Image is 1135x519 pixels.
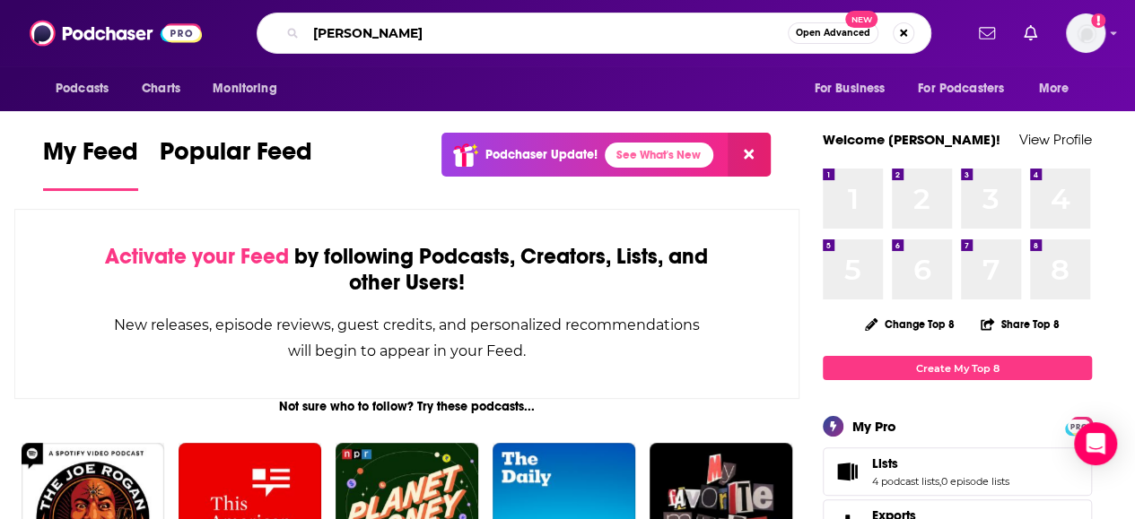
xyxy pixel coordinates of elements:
[142,76,180,101] span: Charts
[1019,131,1092,148] a: View Profile
[160,136,312,191] a: Popular Feed
[105,243,289,270] span: Activate your Feed
[941,475,1009,488] a: 0 episode lists
[200,72,300,106] button: open menu
[605,143,713,168] a: See What's New
[1066,13,1105,53] img: User Profile
[918,76,1004,101] span: For Podcasters
[1017,18,1044,48] a: Show notifications dropdown
[56,76,109,101] span: Podcasts
[1068,419,1089,432] a: PRO
[872,455,1009,471] a: Lists
[801,72,907,106] button: open menu
[788,22,878,44] button: Open AdvancedNew
[1091,13,1105,28] svg: Add a profile image
[43,136,138,177] span: My Feed
[814,76,885,101] span: For Business
[485,147,598,162] p: Podchaser Update!
[823,447,1092,496] span: Lists
[872,475,939,488] a: 4 podcast lists
[257,13,931,54] div: Search podcasts, credits, & more...
[823,356,1092,380] a: Create My Top 8
[1068,420,1089,433] span: PRO
[43,72,132,106] button: open menu
[160,136,312,177] span: Popular Feed
[1026,72,1092,106] button: open menu
[43,136,138,191] a: My Feed
[796,29,870,38] span: Open Advanced
[845,11,877,28] span: New
[1066,13,1105,53] span: Logged in as RiverheadPublicity
[823,131,1000,148] a: Welcome [PERSON_NAME]!
[852,418,896,435] div: My Pro
[105,312,709,364] div: New releases, episode reviews, guest credits, and personalized recommendations will begin to appe...
[980,307,1061,342] button: Share Top 8
[854,313,965,335] button: Change Top 8
[213,76,276,101] span: Monitoring
[14,399,799,414] div: Not sure who to follow? Try these podcasts...
[1039,76,1070,101] span: More
[829,459,865,484] a: Lists
[30,16,202,50] img: Podchaser - Follow, Share and Rate Podcasts
[1066,13,1105,53] button: Show profile menu
[306,19,788,48] input: Search podcasts, credits, & more...
[906,72,1030,106] button: open menu
[130,72,191,106] a: Charts
[1074,422,1117,465] div: Open Intercom Messenger
[872,455,898,471] span: Lists
[105,244,709,296] div: by following Podcasts, Creators, Lists, and other Users!
[972,18,1002,48] a: Show notifications dropdown
[939,475,941,488] span: ,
